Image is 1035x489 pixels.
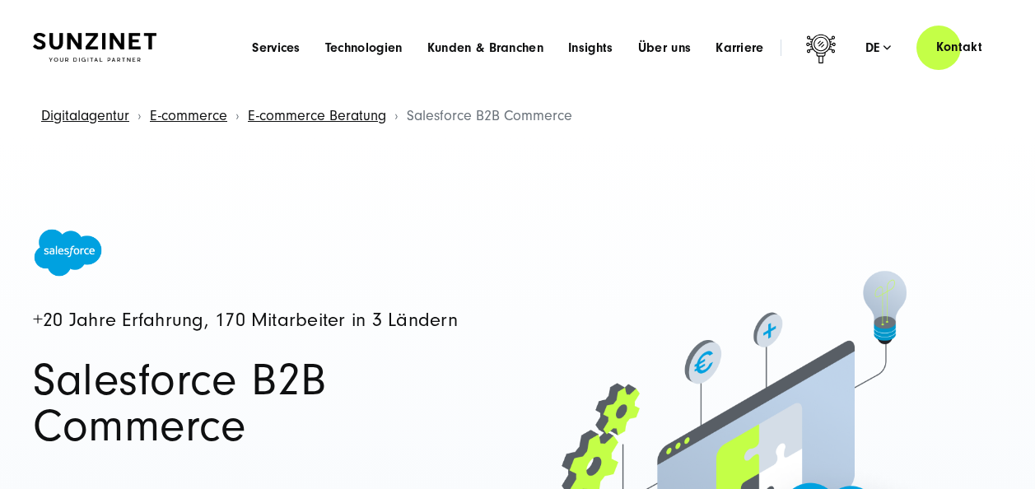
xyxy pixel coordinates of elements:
[33,33,156,62] img: SUNZINET Full Service Digital Agentur
[33,228,103,277] img: Salesforce Logo - Salesforce Partner Agentur SUNZINET
[716,40,764,56] a: Karriere
[248,107,386,124] a: E-commerce Beratung
[427,40,543,56] a: Kunden & Branchen
[568,40,613,56] a: Insights
[252,40,301,56] a: Services
[33,310,477,331] h4: +20 Jahre Erfahrung, 170 Mitarbeiter in 3 Ländern
[41,107,129,124] a: Digitalagentur
[407,107,572,124] span: Salesforce B2B Commerce
[638,40,692,56] a: Über uns
[150,107,227,124] a: E-commerce
[865,40,892,56] div: de
[33,357,477,449] h1: Salesforce B2B Commerce
[325,40,403,56] a: Technologien
[916,24,1002,71] a: Kontakt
